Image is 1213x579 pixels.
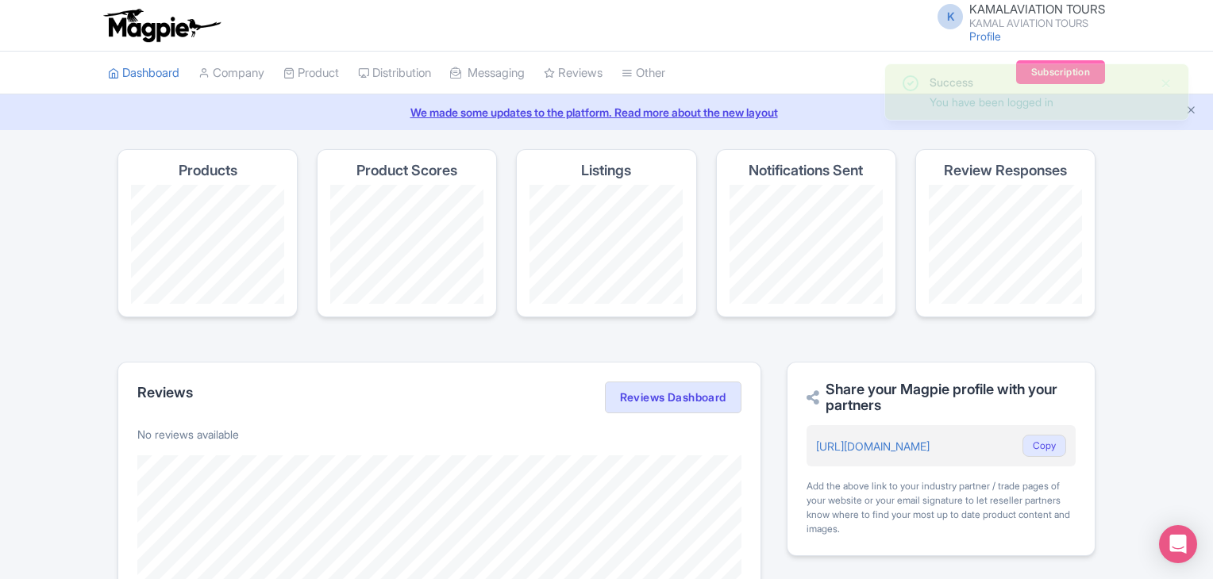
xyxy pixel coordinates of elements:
div: Add the above link to your industry partner / trade pages of your website or your email signature... [807,479,1076,536]
a: K KAMALAVIATION TOURS KAMAL AVIATION TOURS [928,3,1105,29]
a: Company [198,52,264,95]
button: Close announcement [1185,102,1197,121]
button: Close [1160,74,1173,93]
h2: Share your Magpie profile with your partners [807,382,1076,413]
a: We made some updates to the platform. Read more about the new layout [10,104,1203,121]
button: Copy [1022,435,1066,457]
h4: Products [179,163,237,178]
div: You have been logged in [930,94,1147,110]
a: Dashboard [108,52,179,95]
small: KAMAL AVIATION TOURS [969,18,1105,29]
div: Open Intercom Messenger [1159,525,1197,563]
h4: Listings [581,163,631,178]
img: logo-ab69f6fb50320c5b225c76a69d11143b.png [100,8,223,43]
a: Distribution [358,52,431,95]
h4: Product Scores [356,163,457,178]
h4: Review Responses [944,163,1067,178]
a: Subscription [1016,60,1105,84]
a: Messaging [450,52,525,95]
h4: Notifications Sent [749,163,863,178]
a: Reviews [544,52,603,95]
div: Success [930,74,1147,90]
a: Product [283,52,339,95]
span: K [938,4,963,29]
a: Other [622,52,665,95]
a: Reviews Dashboard [605,382,741,413]
a: Profile [969,29,1001,43]
span: KAMALAVIATION TOURS [969,2,1105,17]
h2: Reviews [137,385,193,401]
a: [URL][DOMAIN_NAME] [816,439,930,453]
p: No reviews available [137,426,741,443]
